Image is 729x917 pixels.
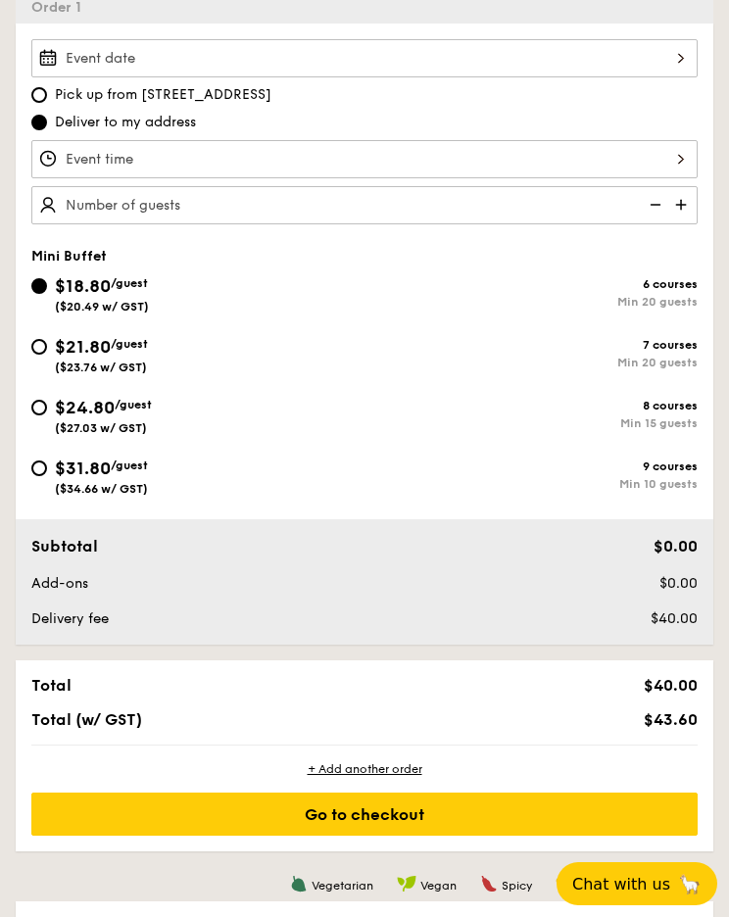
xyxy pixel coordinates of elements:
span: Mini Buffet [31,248,107,265]
span: Pick up from [STREET_ADDRESS] [55,85,271,105]
img: icon-vegetarian.fe4039eb.svg [290,875,308,893]
img: icon-vegan.f8ff3823.svg [397,875,416,893]
div: 6 courses [364,277,698,291]
span: Vegan [420,879,457,893]
span: Chat with us [572,875,670,893]
span: ($27.03 w/ GST) [55,421,147,435]
span: Spicy [502,879,532,893]
span: ($34.66 w/ GST) [55,482,148,496]
input: $18.80/guest($20.49 w/ GST)6 coursesMin 20 guests [31,278,47,294]
span: $21.80 [55,336,111,358]
input: Event date [31,39,698,77]
div: Min 15 guests [364,416,698,430]
span: /guest [111,458,148,472]
div: 7 courses [364,338,698,352]
img: icon-add.58712e84.svg [668,186,698,223]
span: $40.00 [644,676,698,695]
div: + Add another order [31,761,698,777]
span: Subtotal [31,537,98,555]
div: Go to checkout [31,793,698,836]
span: /guest [111,276,148,290]
span: Total (w/ GST) [31,710,142,729]
span: $40.00 [651,610,698,627]
span: $31.80 [55,458,111,479]
input: Event time [31,140,698,178]
img: icon-reduce.1d2dbef1.svg [639,186,668,223]
span: Deliver to my address [55,113,196,132]
input: Pick up from [STREET_ADDRESS] [31,87,47,103]
span: ($23.76 w/ GST) [55,361,147,374]
img: icon-chef-hat.a58ddaea.svg [556,875,573,893]
span: Add-ons [31,575,88,592]
div: 8 courses [364,399,698,412]
span: /guest [115,398,152,411]
span: Vegetarian [312,879,373,893]
span: /guest [111,337,148,351]
div: 9 courses [364,459,698,473]
span: $24.80 [55,397,115,418]
input: Number of guests [31,186,698,224]
span: $0.00 [654,537,698,555]
input: $31.80/guest($34.66 w/ GST)9 coursesMin 10 guests [31,460,47,476]
span: Delivery fee [31,610,109,627]
input: $24.80/guest($27.03 w/ GST)8 coursesMin 15 guests [31,400,47,415]
img: icon-spicy.37a8142b.svg [480,875,498,893]
div: Min 10 guests [364,477,698,491]
span: $18.80 [55,275,111,297]
span: Total [31,676,72,695]
button: Chat with us🦙 [557,862,717,905]
span: 🦙 [678,873,702,895]
div: Min 20 guests [364,295,698,309]
input: Deliver to my address [31,115,47,130]
span: ($20.49 w/ GST) [55,300,149,314]
span: $0.00 [659,575,698,592]
div: Min 20 guests [364,356,698,369]
input: $21.80/guest($23.76 w/ GST)7 coursesMin 20 guests [31,339,47,355]
span: $43.60 [644,710,698,729]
